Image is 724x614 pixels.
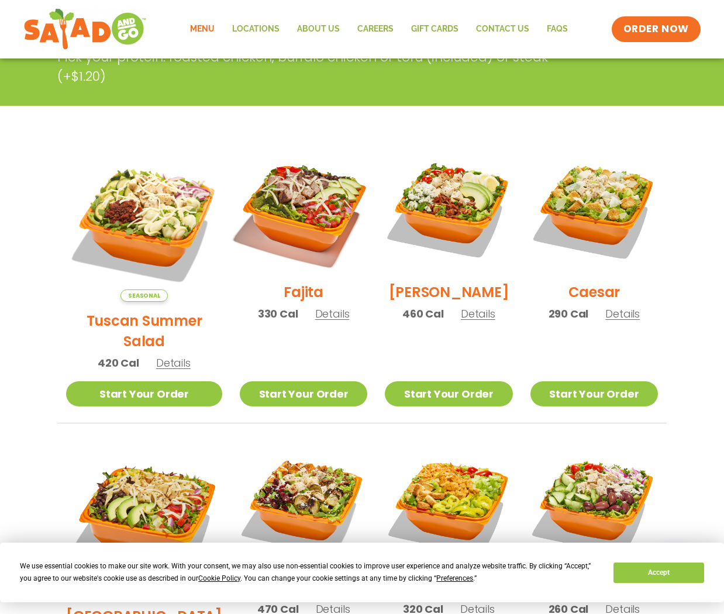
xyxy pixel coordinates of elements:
span: 420 Cal [98,355,139,371]
span: 330 Cal [258,306,298,322]
h2: Tuscan Summer Salad [66,311,222,351]
span: Details [156,356,191,370]
a: FAQs [538,16,577,43]
a: Start Your Order [66,381,222,406]
a: Locations [223,16,288,43]
a: Menu [181,16,223,43]
img: Product photo for Buffalo Chicken Salad [385,441,512,568]
img: Product photo for Caesar Salad [530,146,658,273]
span: Cookie Policy [198,574,240,582]
span: 290 Cal [549,306,589,322]
img: Product photo for Roasted Autumn Salad [240,441,367,568]
span: Seasonal [120,289,168,302]
a: Careers [349,16,402,43]
img: Product photo for Greek Salad [530,441,658,568]
span: Details [315,306,350,321]
img: new-SAG-logo-768×292 [23,6,147,53]
div: We use essential cookies to make our site work. With your consent, we may also use non-essential ... [20,560,599,585]
a: Start Your Order [240,381,367,406]
a: Start Your Order [385,381,512,406]
a: ORDER NOW [612,16,701,42]
img: Product photo for Cobb Salad [385,146,512,273]
a: Start Your Order [530,381,658,406]
a: Contact Us [467,16,538,43]
span: Preferences [436,574,473,582]
span: Details [461,306,495,321]
a: GIFT CARDS [402,16,467,43]
a: About Us [288,16,349,43]
h2: Fajita [284,282,323,302]
p: Pick your protein: roasted chicken, buffalo chicken or tofu (included) or steak (+$1.20) [57,47,578,86]
span: Details [605,306,640,321]
button: Accept [613,563,704,583]
span: ORDER NOW [623,22,689,36]
h2: [PERSON_NAME] [389,282,509,302]
img: Product photo for BBQ Ranch Salad [66,441,222,597]
img: Product photo for Tuscan Summer Salad [66,146,222,302]
nav: Menu [181,16,577,43]
span: 460 Cal [402,306,444,322]
h2: Caesar [568,282,620,302]
img: Product photo for Fajita Salad [229,134,378,284]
